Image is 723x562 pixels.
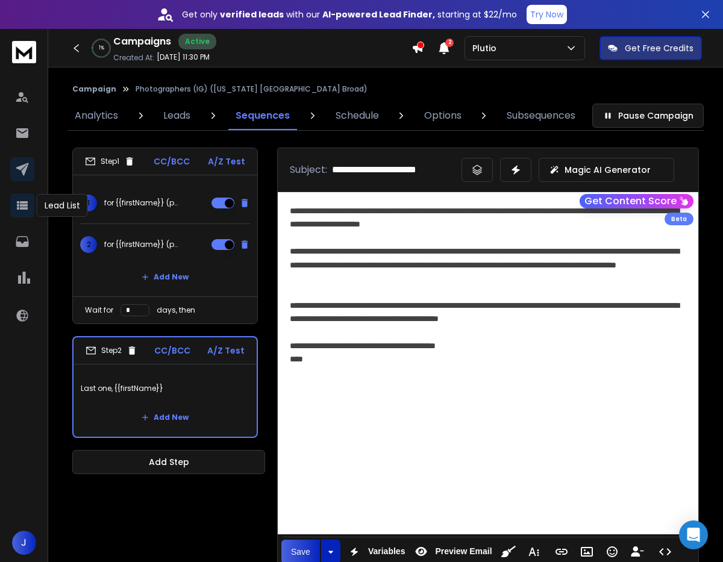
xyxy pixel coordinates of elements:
[72,450,265,474] button: Add Step
[136,84,368,94] p: Photographers (IG) ([US_STATE] [GEOGRAPHIC_DATA] Broad)
[157,52,210,62] p: [DATE] 11:30 PM
[679,520,708,549] div: Open Intercom Messenger
[163,108,190,123] p: Leads
[104,240,181,249] p: for {{firstName}} (photographers only)
[80,236,97,253] span: 2
[580,194,693,208] button: Get Content Score
[113,53,154,63] p: Created At:
[236,108,290,123] p: Sequences
[72,84,116,94] button: Campaign
[220,8,284,20] strong: verified leads
[132,405,198,429] button: Add New
[85,305,113,315] p: Wait for
[424,108,462,123] p: Options
[104,198,181,208] p: for {{firstName}} (photographers only)
[530,8,563,20] p: Try Now
[75,108,118,123] p: Analytics
[154,345,190,357] p: CC/BCC
[132,265,198,289] button: Add New
[527,5,567,24] button: Try Now
[665,213,693,225] div: Beta
[328,101,386,130] a: Schedule
[182,8,517,20] p: Get only with our starting at $22/mo
[85,156,135,167] div: Step 1
[625,42,693,54] p: Get Free Credits
[207,345,245,357] p: A/Z Test
[336,108,379,123] p: Schedule
[322,8,435,20] strong: AI-powered Lead Finder,
[417,101,469,130] a: Options
[472,42,501,54] p: Plutio
[80,195,97,211] span: 1
[507,108,575,123] p: Subsequences
[86,345,137,356] div: Step 2
[565,164,651,176] p: Magic AI Generator
[599,36,702,60] button: Get Free Credits
[12,41,36,63] img: logo
[113,34,171,49] h1: Campaigns
[12,531,36,555] button: J
[228,101,297,130] a: Sequences
[539,158,674,182] button: Magic AI Generator
[156,101,198,130] a: Leads
[67,101,125,130] a: Analytics
[72,148,258,324] li: Step1CC/BCCA/Z Test1for {{firstName}} (photographers only)2for {{firstName}} (photographers only)...
[72,336,258,438] li: Step2CC/BCCA/Z TestLast one, {{firstName}}Add New
[499,101,583,130] a: Subsequences
[592,104,704,128] button: Pause Campaign
[445,39,454,47] span: 2
[157,305,195,315] p: days, then
[433,546,494,557] span: Preview Email
[178,34,216,49] div: Active
[154,155,190,167] p: CC/BCC
[99,45,104,52] p: 1 %
[290,163,327,177] p: Subject:
[37,194,88,217] div: Lead List
[208,155,245,167] p: A/Z Test
[366,546,408,557] span: Variables
[81,372,249,405] p: Last one, {{firstName}}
